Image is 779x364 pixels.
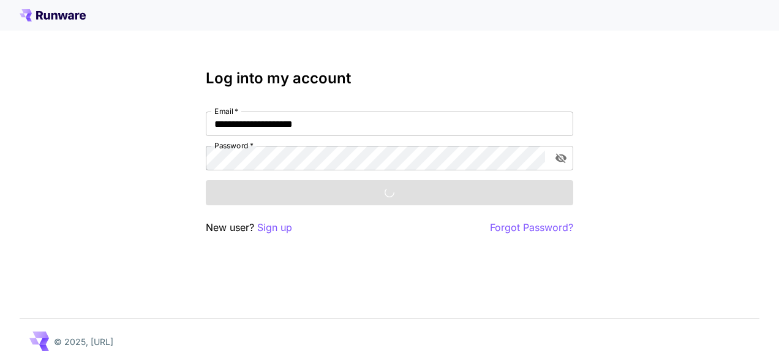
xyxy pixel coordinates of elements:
[550,147,572,169] button: toggle password visibility
[206,220,292,235] p: New user?
[206,70,573,87] h3: Log into my account
[490,220,573,235] button: Forgot Password?
[214,140,254,151] label: Password
[54,335,113,348] p: © 2025, [URL]
[257,220,292,235] button: Sign up
[214,106,238,116] label: Email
